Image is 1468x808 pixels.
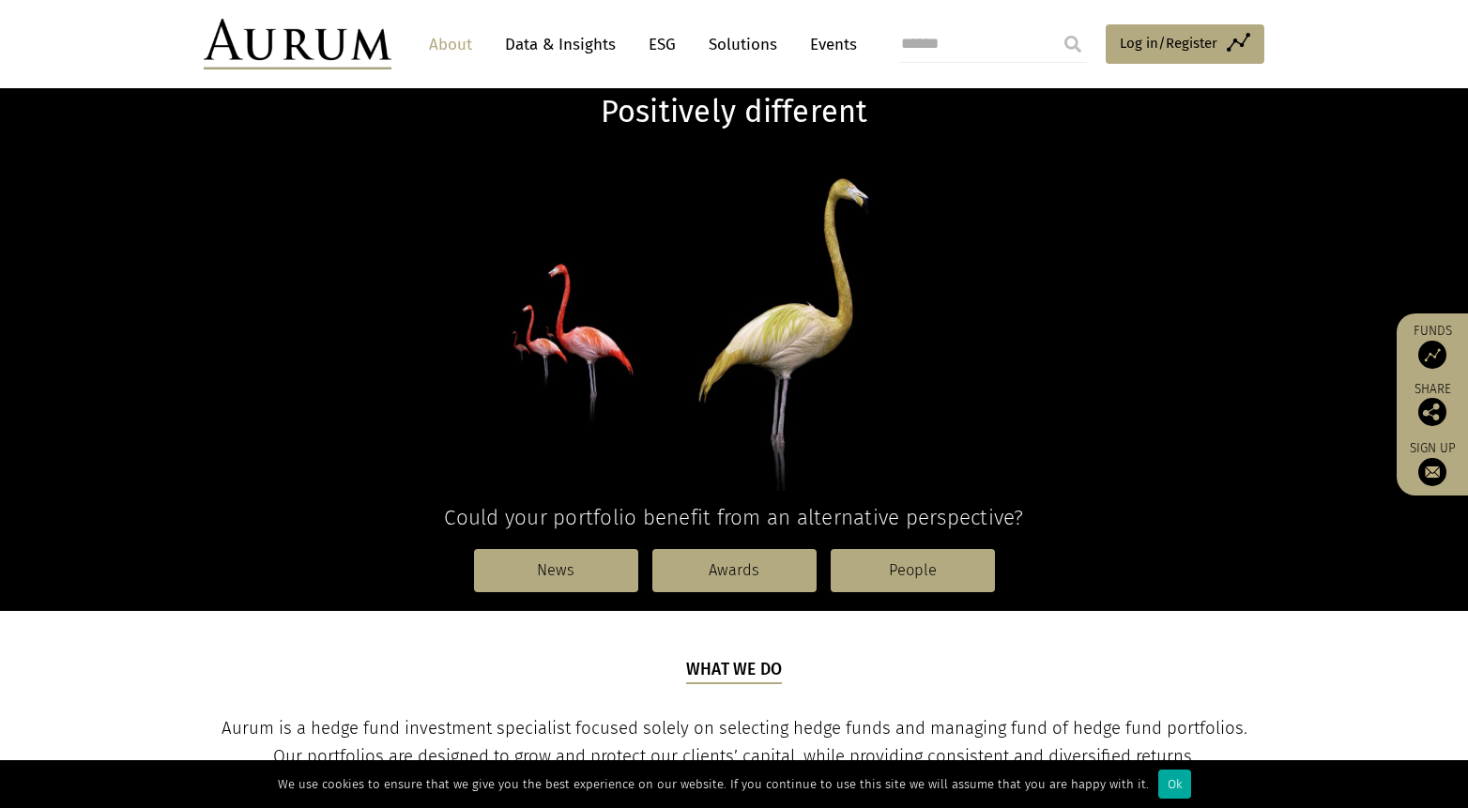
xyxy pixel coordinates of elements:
a: People [831,549,995,592]
div: Ok [1158,770,1191,799]
a: Funds [1406,323,1459,369]
span: Log in/Register [1120,32,1217,54]
a: Sign up [1406,440,1459,486]
a: News [474,549,638,592]
img: Share this post [1418,398,1446,426]
h1: Positively different [204,94,1264,130]
img: Access Funds [1418,341,1446,369]
a: Solutions [699,27,787,62]
a: Awards [652,549,817,592]
a: Events [801,27,857,62]
span: Aurum is a hedge fund investment specialist focused solely on selecting hedge funds and managing ... [222,718,1247,767]
a: Log in/Register [1106,24,1264,64]
a: About [420,27,482,62]
h4: Could your portfolio benefit from an alternative perspective? [204,505,1264,530]
img: Aurum [204,19,391,69]
a: ESG [639,27,685,62]
div: Share [1406,383,1459,426]
img: Sign up to our newsletter [1418,458,1446,486]
input: Submit [1054,25,1092,63]
h5: What we do [686,658,783,684]
a: Data & Insights [496,27,625,62]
